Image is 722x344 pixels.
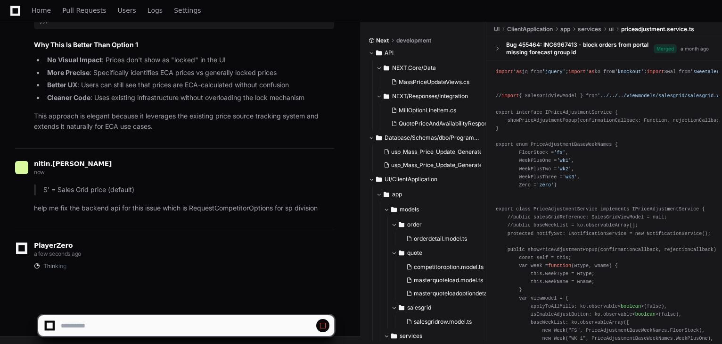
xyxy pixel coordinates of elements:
span: NEXT/Responses/Integration [392,92,468,100]
span: import [501,93,519,99]
span: quote [407,249,422,257]
span: services [578,25,601,33]
span: function [548,263,571,268]
h2: Why This Is Better Than Option 1 [34,40,334,50]
strong: More Precise [47,68,90,76]
p: help me fix the backend api for this issue which is RequestCompetitorOptions for sp division [34,203,334,214]
span: a few seconds ago [34,250,81,257]
li: : Users can still see that prices are ECA-calculated without confusion [44,80,334,91]
strong: No Visual Impact [47,56,102,64]
span: import [496,69,513,75]
button: competitoroption.model.ts [402,260,504,274]
span: masterquoteload.model.ts [414,277,483,284]
button: MassPriceUpdateViews.cs [387,76,481,89]
button: usp_Mass_Price_Update_Generate_ByMassPriceGroupings.sql [380,145,481,159]
button: QuotePriceAndAvailabilityResponse.cs [387,117,489,130]
span: Database/Schemas/dbo/Programmability/Stored Procedures/Mass_Price_Update [385,134,479,142]
span: 'zero' [536,182,554,187]
span: 'wk3' [563,174,577,179]
span: Pull Requests [62,8,106,13]
span: Logs [148,8,163,13]
button: masterquoteload.model.ts [402,274,504,287]
span: competitoroption.model.ts [414,263,484,271]
span: development [396,37,431,44]
span: masterquoteloadoptiondetail.model.ts [414,290,514,297]
button: API [369,45,479,60]
svg: Directory [399,247,404,259]
span: orderdetail.model.ts [414,235,467,243]
span: models [400,206,419,213]
span: MassPriceUpdateViews.cs [399,78,469,86]
span: Settings [174,8,201,13]
button: app [376,187,487,202]
div: Bug 455464: INC6967413 - block orders from portal missing forecast group id [506,41,654,56]
svg: Directory [376,132,382,143]
button: MillOptionLineItem.cs [387,104,489,117]
span: usp_Mass_Price_Update_Generate_ByMassPriceGroupings.sql [391,148,557,156]
button: NEXT.Core/Data [376,60,487,76]
span: app [392,191,402,198]
span: NEXT.Core/Data [392,64,436,72]
span: as [589,69,594,75]
li: : Prices don't show as "locked" in the UI [44,55,334,66]
button: order [391,217,502,232]
span: 'wk2' [557,166,571,171]
svg: Directory [384,62,389,74]
svg: Directory [376,174,382,185]
span: UI [494,25,500,33]
strong: Better UX [47,81,77,89]
span: 'wk1' [557,158,571,163]
button: orderdetail.model.ts [402,232,496,245]
span: PlayerZero [34,243,73,248]
strong: Cleaner Code [47,93,90,101]
button: Database/Schemas/dbo/Programmability/Stored Procedures/Mass_Price_Update [369,130,479,145]
span: Thinking [43,262,66,270]
button: models [384,202,494,217]
span: ClientApplication [507,25,553,33]
button: NEXT/Responses/Integration [376,89,487,104]
svg: Directory [391,204,397,215]
span: MillOptionLineItem.cs [399,107,456,114]
svg: Directory [384,189,389,200]
p: This approach is elegant because it leverages the existing price source tracking system and exten... [34,111,334,133]
span: import [568,69,586,75]
div: a month ago [681,45,709,52]
span: ui [609,25,614,33]
span: priceadjustment.service.ts [621,25,694,33]
span: QuotePriceAndAvailabilityResponse.cs [399,120,501,127]
button: quote [391,245,502,260]
span: as [516,69,522,75]
span: Merged [654,44,677,53]
span: 'jquery' [542,69,566,75]
button: masterquoteloadoptiondetail.model.ts [402,287,504,300]
span: Next [376,37,389,44]
span: Users [118,8,136,13]
svg: Directory [384,91,389,102]
button: UI/ClientApplication [369,172,479,187]
li: : Uses existing infrastructure without overloading the lock mechanism [44,92,334,103]
span: nitin.[PERSON_NAME] [34,160,112,168]
span: import [647,69,664,75]
span: usp_Mass_Price_Update_Generate_ByMassPriceProductGroupId_MillList.sql [391,161,593,169]
p: S' = Sales Grid price (default) [43,185,334,195]
svg: Directory [376,47,382,59]
span: API [385,49,394,57]
span: Home [32,8,51,13]
span: 'fs' [554,150,566,155]
button: usp_Mass_Price_Update_Generate_ByMassPriceProductGroupId_MillList.sql [380,159,481,172]
span: UI/ClientApplication [385,176,437,183]
span: 'knockout' [615,69,644,75]
svg: Directory [399,219,404,230]
li: : Specifically identifies ECA prices vs generally locked prices [44,67,334,78]
span: order [407,221,422,228]
span: app [560,25,570,33]
span: now [34,168,45,176]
